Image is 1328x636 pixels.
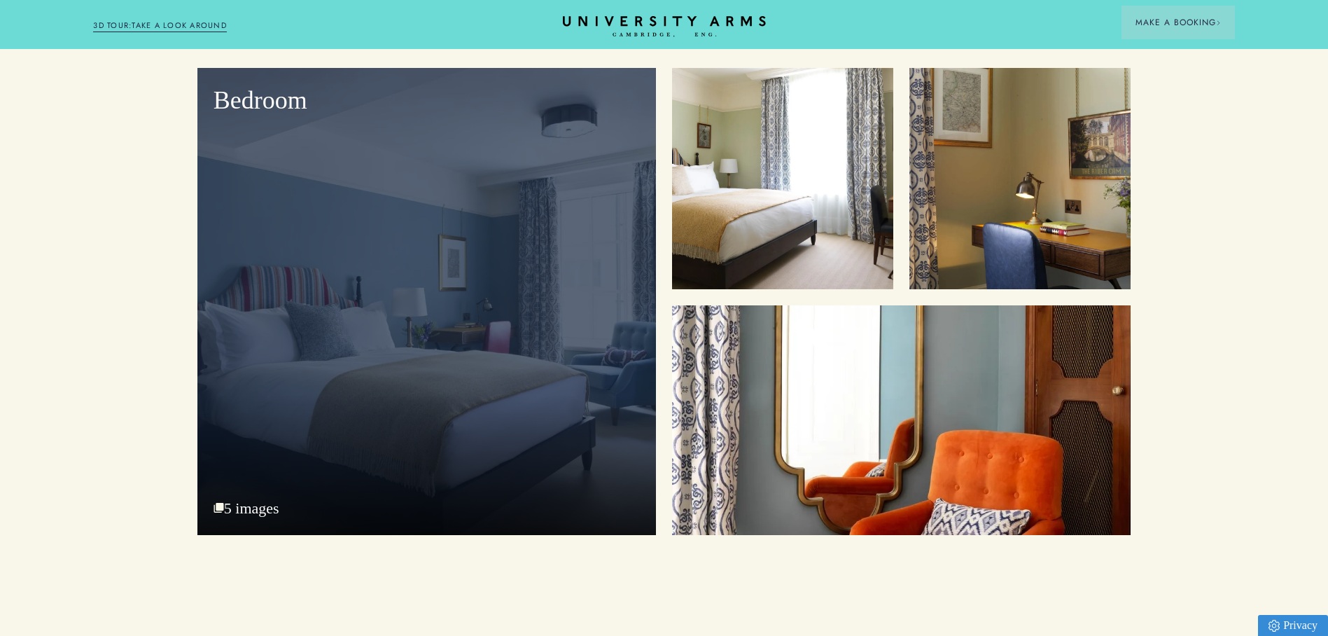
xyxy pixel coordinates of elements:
[93,20,227,32] a: 3D TOUR:TAKE A LOOK AROUND
[563,16,766,38] a: Home
[1216,20,1221,25] img: Arrow icon
[1135,16,1221,29] span: Make a Booking
[214,84,640,118] p: Bedroom
[1121,6,1235,39] button: Make a BookingArrow icon
[1268,620,1280,632] img: Privacy
[1258,615,1328,636] a: Privacy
